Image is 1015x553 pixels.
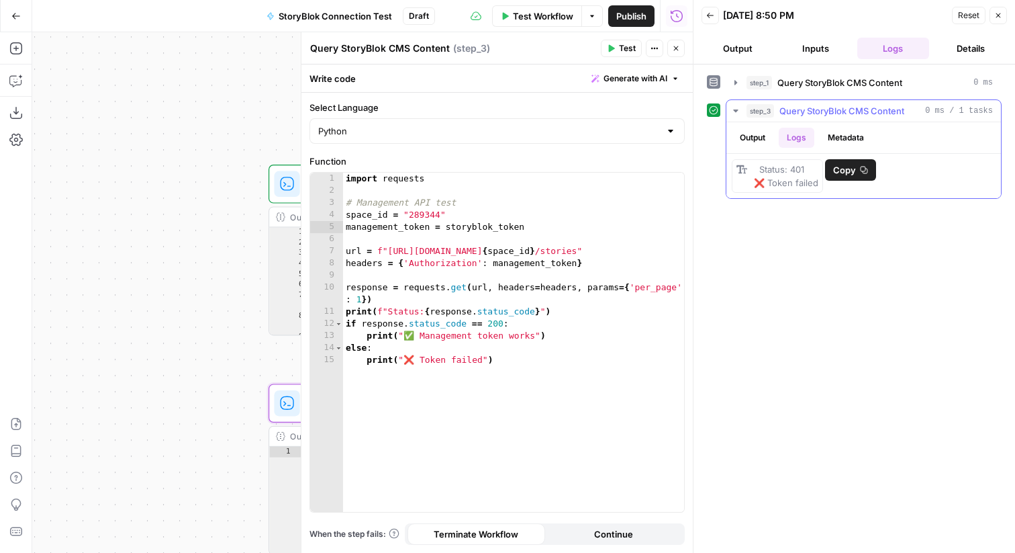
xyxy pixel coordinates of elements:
button: 0 ms [726,72,1001,93]
div: 5 [269,269,313,280]
div: 10 [310,282,343,306]
div: 11 [310,306,343,318]
div: 14 [310,342,343,354]
span: Test [619,42,636,54]
div: 8 [269,311,313,332]
button: Publish [608,5,655,27]
span: 0 ms [973,77,993,89]
button: Output [702,38,774,59]
button: Copy [825,159,876,181]
span: Generate with AI [603,73,667,85]
div: 0 ms / 1 tasks [726,122,1001,198]
button: Test [601,40,642,57]
span: Continue [594,527,633,541]
label: Function [309,155,685,168]
textarea: Query StoryBlok CMS Content [310,42,450,55]
button: Reset [952,7,985,24]
input: Python [318,124,660,138]
span: Status: 401 ❌ Token failed [754,164,818,188]
div: WorkflowSet InputsInputs [269,77,518,116]
div: 7 [269,290,313,311]
a: When the step fails: [309,528,399,540]
button: Test Workflow [492,5,581,27]
button: Inputs [779,38,852,59]
div: Write code [301,65,693,92]
div: 6 [310,233,343,245]
div: 4 [310,209,343,221]
span: 0 ms / 1 tasks [925,105,993,117]
button: Generate with AI [586,70,685,87]
span: Publish [616,9,646,23]
span: Query StoryBlok CMS Content [777,76,902,89]
div: Output [290,430,474,443]
button: StoryBlok Connection Test [258,5,400,27]
span: Reset [958,9,979,22]
button: 0 ms / 1 tasks [726,100,1001,122]
div: 2 [269,238,313,249]
span: Toggle code folding, rows 12 through 13 [335,318,342,330]
div: 9 [269,333,313,353]
label: Select Language [309,101,685,114]
span: StoryBlok Connection Test [279,9,392,23]
div: 5 [310,221,343,233]
div: 6 [269,280,313,291]
div: 4 [269,259,313,269]
span: Draft [409,10,429,22]
div: 9 [310,269,343,282]
button: Details [934,38,1007,59]
div: Run Code · PythonQuery StoryBlok CMS ContentStep 1Output{ "success":true, "status_code":200, "dat... [269,165,518,335]
span: step_3 [746,104,774,118]
span: Query StoryBlok CMS Content [779,104,904,118]
button: Output [732,128,773,148]
div: 3 [269,249,313,259]
button: Logs [857,38,930,59]
div: 1 [269,447,301,458]
div: 2 [310,185,343,197]
div: 12 [310,318,343,330]
span: Test Workflow [513,9,573,23]
div: 13 [310,330,343,342]
span: ( step_3 ) [453,42,490,55]
div: Output [290,210,474,223]
div: 7 [310,245,343,257]
div: 1 [310,173,343,185]
span: Copy [833,163,856,177]
div: 8 [310,257,343,269]
button: Logs [779,128,814,148]
span: Terminate Workflow [434,527,518,541]
span: step_1 [746,76,772,89]
div: 15 [310,354,343,366]
span: Toggle code folding, rows 14 through 15 [335,342,342,354]
button: Metadata [820,128,872,148]
button: Continue [545,523,683,545]
div: 1 [269,228,313,239]
div: 3 [310,197,343,209]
